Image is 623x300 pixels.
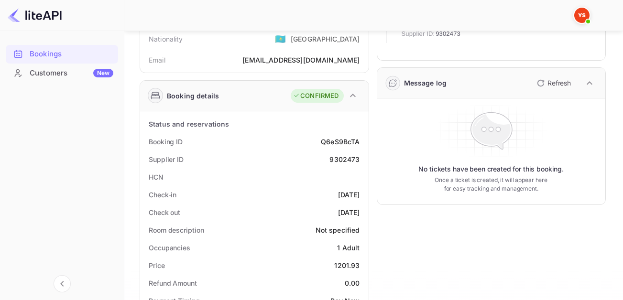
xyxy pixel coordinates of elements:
[531,75,575,91] button: Refresh
[149,190,176,200] div: Check-in
[149,119,229,129] div: Status and reservations
[293,91,339,101] div: CONFIRMED
[149,172,164,182] div: HCN
[8,8,62,23] img: LiteAPI logo
[337,243,360,253] div: 1 Adult
[149,243,190,253] div: Occupancies
[547,78,571,88] p: Refresh
[149,225,204,235] div: Room description
[402,29,435,39] span: Supplier ID:
[149,154,184,164] div: Supplier ID
[6,45,118,63] a: Bookings
[430,176,552,193] p: Once a ticket is created, it will appear here for easy tracking and management.
[291,34,360,44] div: [GEOGRAPHIC_DATA]
[316,225,360,235] div: Not specified
[334,260,360,270] div: 1201.93
[6,64,118,83] div: CustomersNew
[149,260,165,270] div: Price
[30,49,113,60] div: Bookings
[329,154,360,164] div: 9302473
[345,278,360,288] div: 0.00
[275,30,286,47] span: United States
[93,69,113,77] div: New
[149,55,165,65] div: Email
[30,68,113,79] div: Customers
[418,164,564,174] p: No tickets have been created for this booking.
[338,207,360,217] div: [DATE]
[242,55,360,65] div: [EMAIL_ADDRESS][DOMAIN_NAME]
[404,78,447,88] div: Message log
[338,190,360,200] div: [DATE]
[6,45,118,64] div: Bookings
[436,29,460,39] span: 9302473
[167,91,219,101] div: Booking details
[149,137,183,147] div: Booking ID
[574,8,590,23] img: Yandex Support
[54,275,71,292] button: Collapse navigation
[149,278,197,288] div: Refund Amount
[149,207,180,217] div: Check out
[321,137,360,147] div: Q6eS9BcTA
[149,34,183,44] div: Nationality
[6,64,118,82] a: CustomersNew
